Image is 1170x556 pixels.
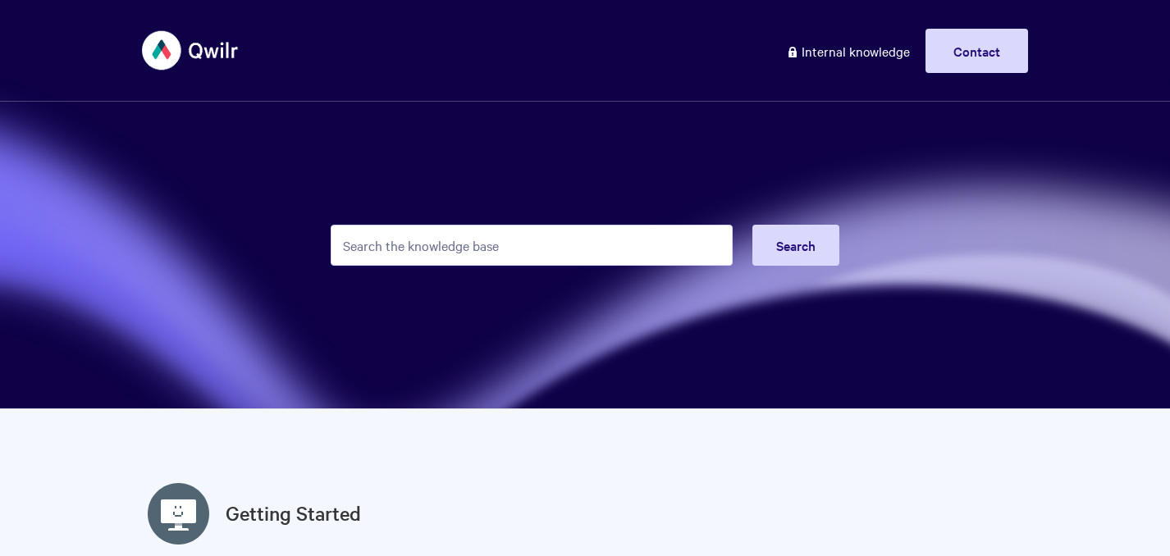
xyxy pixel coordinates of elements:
input: Search the knowledge base [331,225,733,266]
button: Search [752,225,839,266]
a: Contact [925,29,1028,73]
a: Internal knowledge [774,29,922,73]
span: Search [776,236,816,254]
img: Qwilr Help Center [142,20,240,81]
a: Getting Started [226,499,361,528]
